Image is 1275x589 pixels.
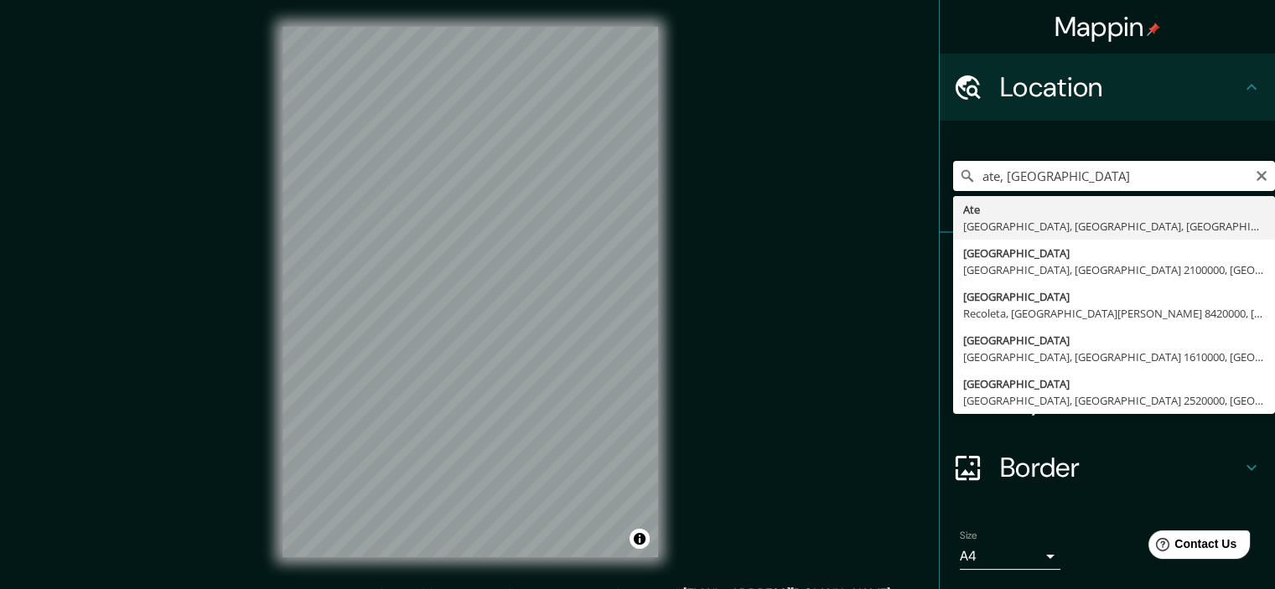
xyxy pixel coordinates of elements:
[963,305,1265,322] div: Recoleta, [GEOGRAPHIC_DATA][PERSON_NAME] 8420000, [GEOGRAPHIC_DATA]
[963,261,1265,278] div: [GEOGRAPHIC_DATA], [GEOGRAPHIC_DATA] 2100000, [GEOGRAPHIC_DATA]
[940,233,1275,300] div: Pins
[1000,70,1241,104] h4: Location
[1147,23,1160,36] img: pin-icon.png
[940,434,1275,501] div: Border
[1000,384,1241,417] h4: Layout
[953,161,1275,191] input: Pick your city or area
[940,300,1275,367] div: Style
[1255,167,1268,183] button: Clear
[940,367,1275,434] div: Layout
[1126,524,1257,571] iframe: Help widget launcher
[963,245,1265,261] div: [GEOGRAPHIC_DATA]
[1055,10,1161,44] h4: Mappin
[282,27,658,557] canvas: Map
[630,529,650,549] button: Toggle attribution
[963,288,1265,305] div: [GEOGRAPHIC_DATA]
[963,201,1265,218] div: Ate
[960,543,1060,570] div: A4
[963,349,1265,365] div: [GEOGRAPHIC_DATA], [GEOGRAPHIC_DATA] 1610000, [GEOGRAPHIC_DATA]
[960,529,977,543] label: Size
[963,332,1265,349] div: [GEOGRAPHIC_DATA]
[1000,451,1241,484] h4: Border
[963,218,1265,235] div: [GEOGRAPHIC_DATA], [GEOGRAPHIC_DATA], [GEOGRAPHIC_DATA]
[940,54,1275,121] div: Location
[963,392,1265,409] div: [GEOGRAPHIC_DATA], [GEOGRAPHIC_DATA] 2520000, [GEOGRAPHIC_DATA]
[963,375,1265,392] div: [GEOGRAPHIC_DATA]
